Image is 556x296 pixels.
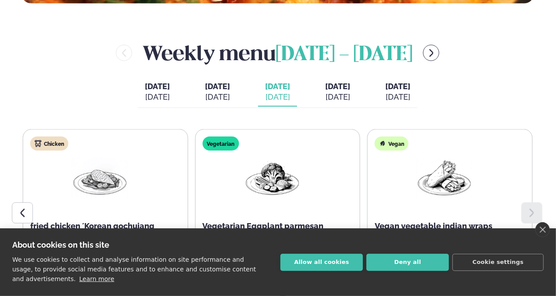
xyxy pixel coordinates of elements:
[30,137,68,151] div: Chicken
[198,78,237,107] button: [DATE] [DATE]
[202,137,239,151] div: Vegetarian
[143,39,413,67] h2: Weekly menu
[375,221,492,231] span: Vegan vegetable indian wraps
[325,92,350,102] div: [DATE]
[379,140,386,147] img: Vegan.svg
[258,78,297,107] button: [DATE] [DATE]
[244,158,300,199] img: Vegan.png
[265,82,290,91] span: [DATE]
[378,78,417,107] button: [DATE] [DATE]
[12,240,109,249] strong: About cookies on this site
[30,221,154,241] span: fried chicken ´Korean gochujang style ´
[385,92,410,102] div: [DATE]
[280,254,363,271] button: Allow all cookies
[35,140,42,147] img: chicken.svg
[138,78,177,107] button: [DATE] [DATE]
[276,45,413,65] span: [DATE] - [DATE]
[72,158,128,199] img: Chicken-breast.png
[385,82,410,91] span: [DATE]
[79,275,115,282] a: Learn more
[318,78,357,107] button: [DATE] [DATE]
[366,254,449,271] button: Deny all
[325,82,350,91] span: [DATE]
[416,158,473,199] img: Wraps.png
[205,92,230,102] div: [DATE]
[423,45,439,61] button: menu-btn-right
[375,137,409,151] div: Vegan
[116,45,132,61] button: menu-btn-left
[12,256,256,282] p: We use cookies to collect and analyse information on site performance and usage, to provide socia...
[202,221,323,231] span: Vegetarian Eggplant parmesan
[265,92,290,102] div: [DATE]
[535,222,550,237] a: close
[145,92,170,102] div: [DATE]
[205,82,230,91] span: [DATE]
[452,254,544,271] button: Cookie settings
[145,81,170,92] span: [DATE]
